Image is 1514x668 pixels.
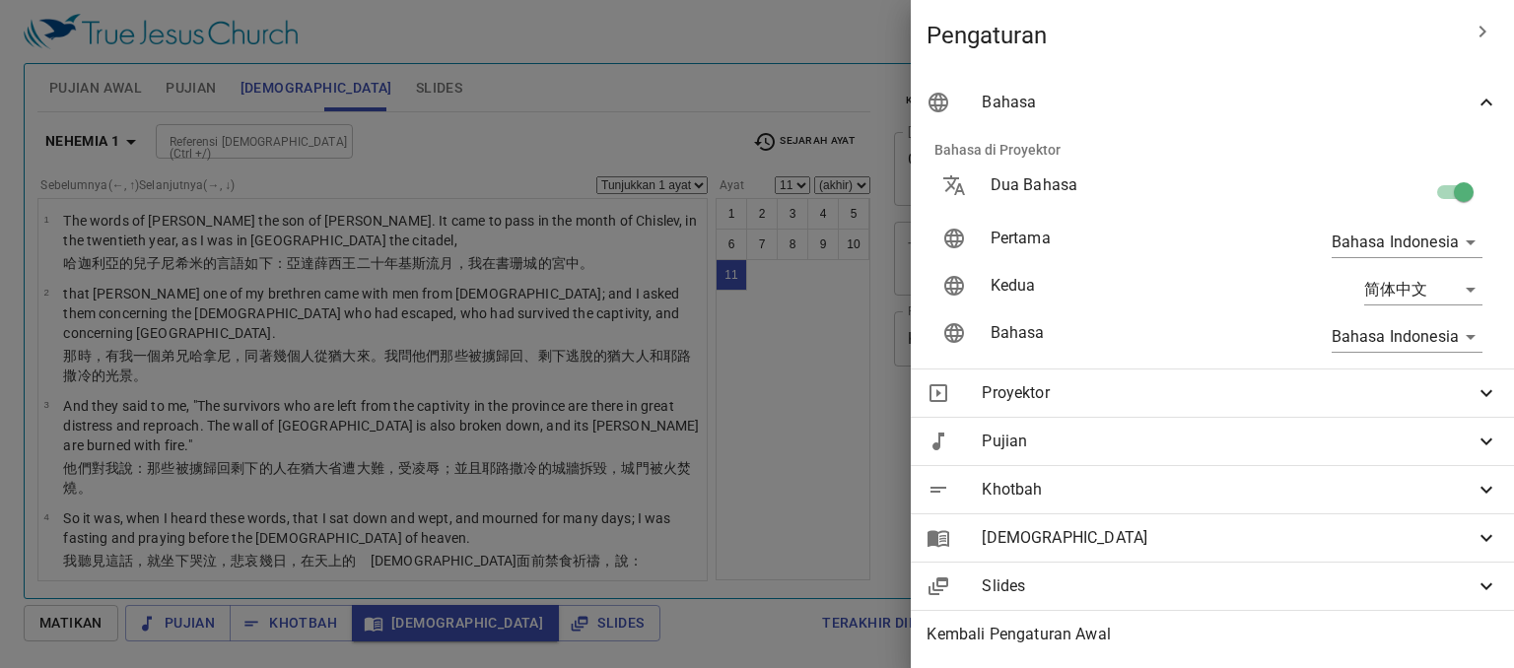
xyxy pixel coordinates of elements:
span: Khotbah [982,478,1475,501]
span: Kembali Pengaturan Awal [927,623,1498,646]
p: Dua Bahasa [991,173,1245,197]
li: Bahasa di Proyektor [919,126,1506,173]
div: 简体中文 [1364,274,1482,305]
div: Slides [911,563,1514,610]
div: Proyektor [911,369,1514,417]
div: Bahasa Indonesia [1332,321,1482,353]
span: Proyektor [982,381,1475,405]
span: Bahasa [982,91,1475,114]
div: Kembali Pengaturan Awal [911,611,1514,658]
div: Pujian [911,418,1514,465]
div: Bahasa Indonesia [1332,227,1482,258]
span: [DEMOGRAPHIC_DATA] [982,526,1475,550]
div: Bahasa [911,79,1514,126]
span: Pengaturan [927,20,1459,51]
p: Pertama [991,227,1245,250]
p: Kedua [991,274,1245,298]
div: Khotbah [911,466,1514,513]
span: Pujian [982,430,1475,453]
span: Slides [982,574,1475,598]
div: [DEMOGRAPHIC_DATA] [911,514,1514,562]
p: Bahasa [991,321,1245,345]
